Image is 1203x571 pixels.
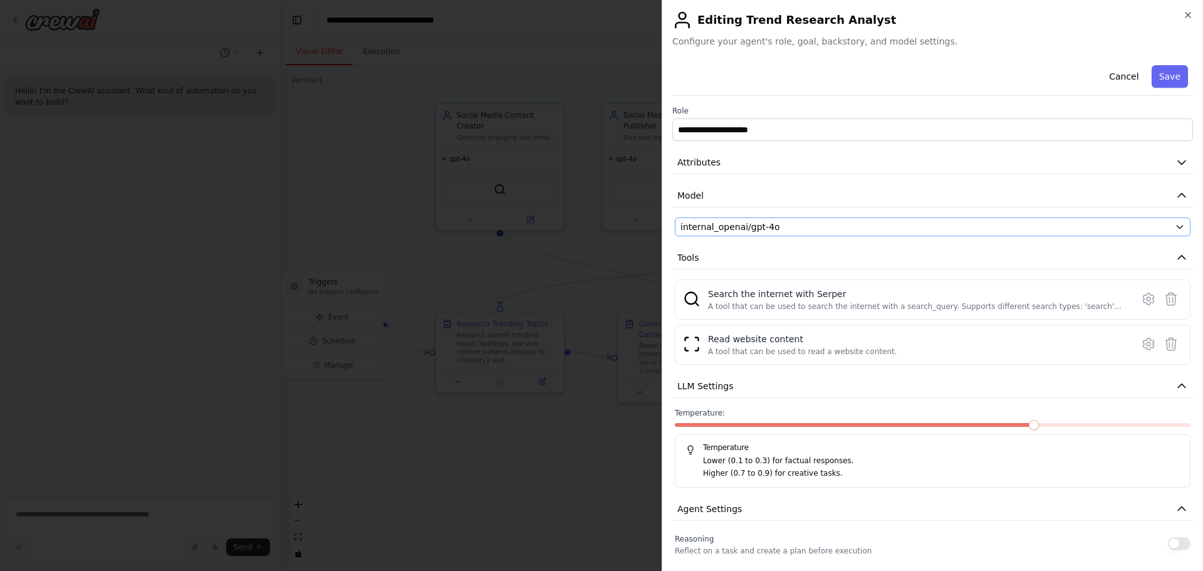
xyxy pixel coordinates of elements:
[683,290,700,308] img: SerperDevTool
[675,408,725,418] span: Temperature:
[675,217,1190,236] button: internal_openai/gpt-4o
[675,546,872,556] p: Reflect on a task and create a plan before execution
[672,246,1193,270] button: Tools
[683,335,700,353] img: ScrapeWebsiteTool
[1137,333,1160,355] button: Configure tool
[708,333,897,345] div: Read website content
[703,455,1180,468] p: Lower (0.1 to 0.3) for factual responses.
[672,35,1193,48] span: Configure your agent's role, goal, backstory, and model settings.
[680,221,780,233] span: internal_openai/gpt-4o
[1160,333,1182,355] button: Delete tool
[1160,288,1182,310] button: Delete tool
[1137,288,1160,310] button: Configure tool
[685,443,1180,453] h5: Temperature
[672,184,1193,207] button: Model
[675,535,714,543] span: Reasoning
[677,156,721,169] span: Attributes
[708,347,897,357] div: A tool that can be used to read a website content.
[672,375,1193,398] button: LLM Settings
[672,10,1193,30] h2: Editing Trend Research Analyst
[672,498,1193,521] button: Agent Settings
[677,189,704,202] span: Model
[677,251,699,264] span: Tools
[1101,65,1146,88] button: Cancel
[1152,65,1188,88] button: Save
[708,301,1125,312] div: A tool that can be used to search the internet with a search_query. Supports different search typ...
[677,503,742,515] span: Agent Settings
[672,106,1193,116] label: Role
[672,151,1193,174] button: Attributes
[677,380,734,392] span: LLM Settings
[708,288,1125,300] div: Search the internet with Serper
[703,468,1180,480] p: Higher (0.7 to 0.9) for creative tasks.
